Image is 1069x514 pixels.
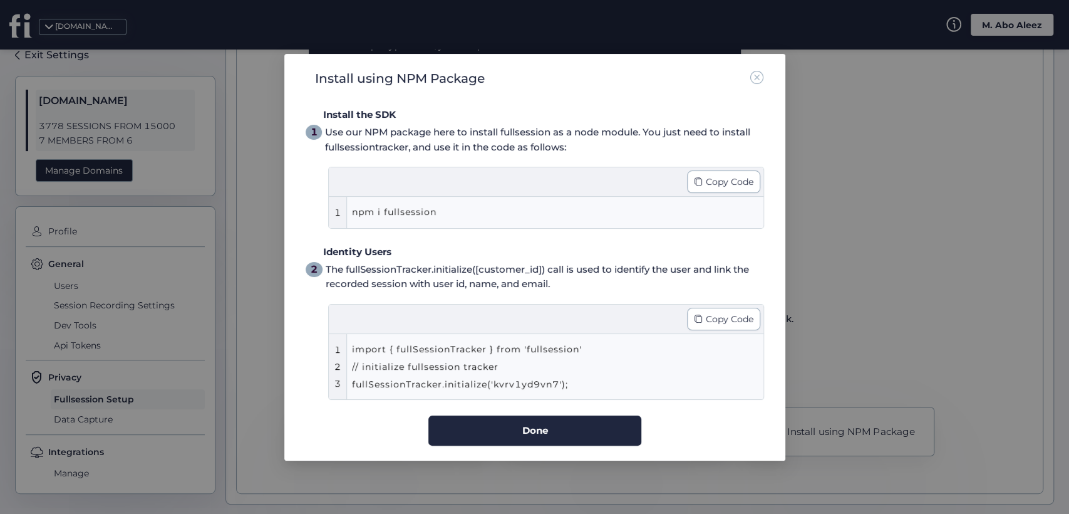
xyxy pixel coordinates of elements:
[323,244,764,260] div: Identity Users
[334,206,341,219] div: 1
[428,415,641,445] button: Done
[325,125,764,154] div: Use our NPM package here to install fullsession as a node module. You just need to install fullse...
[310,261,317,277] div: 2
[352,340,715,392] div: import { fullSessionTracker } from 'fullsession' // initialize fullsession tracker fullSessionTra...
[334,342,341,356] div: 1
[352,203,715,222] div: npm i fullsession
[334,359,341,373] div: 2
[315,69,485,88] div: Install using NPM Package
[325,261,763,291] div: The fullSessionTracker.initialize([customer_id]) call is used to identify the user and link the r...
[334,376,341,390] div: 3
[310,124,317,140] div: 1
[706,175,753,189] span: Copy Code
[706,312,753,325] span: Copy Code
[522,423,547,438] span: Done
[323,107,764,122] div: Install the SDK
